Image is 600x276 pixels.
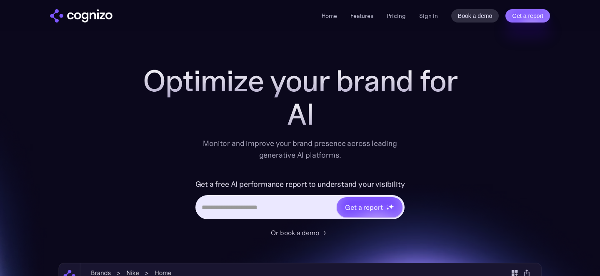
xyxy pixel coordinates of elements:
[419,11,438,21] a: Sign in
[451,9,499,23] a: Book a demo
[350,12,373,20] a: Features
[50,9,112,23] img: cognizo logo
[271,228,329,238] a: Or book a demo
[322,12,337,20] a: Home
[271,228,319,238] div: Or book a demo
[133,98,467,131] div: AI
[195,178,405,191] label: Get a free AI performance report to understand your visibility
[505,9,550,23] a: Get a report
[386,207,389,210] img: star
[133,64,467,98] h1: Optimize your brand for
[336,196,403,218] a: Get a reportstarstarstar
[197,138,402,161] div: Monitor and improve your brand presence across leading generative AI platforms.
[388,204,394,209] img: star
[386,204,387,206] img: star
[50,9,112,23] a: home
[345,202,382,212] div: Get a report
[195,178,405,223] form: Hero URL Input Form
[387,12,406,20] a: Pricing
